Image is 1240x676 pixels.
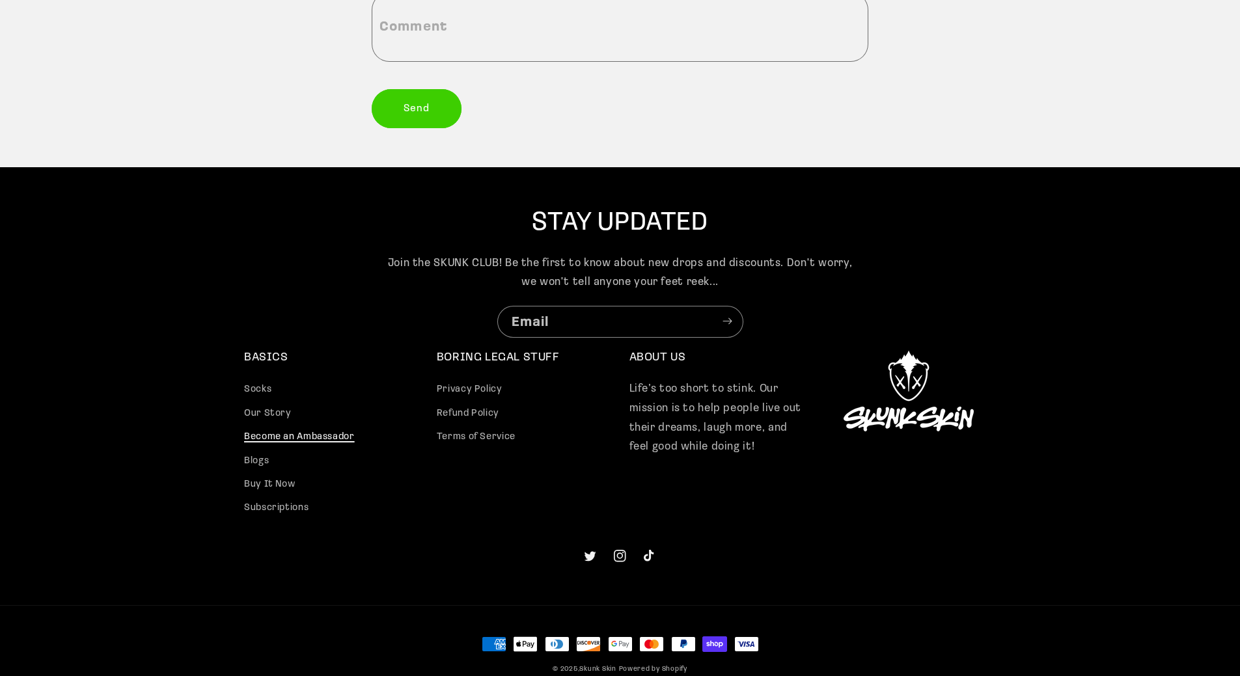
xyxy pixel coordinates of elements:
[381,254,859,292] p: Join the SKUNK CLUB! Be the first to know about new drops and discounts. Don't worry, we won't te...
[844,351,974,431] img: Skunk Skin Logo
[579,666,616,673] a: Skunk Skin
[244,381,271,401] a: Socks
[553,666,616,673] small: © 2025,
[629,351,804,366] h2: ABOUT US
[437,402,499,426] a: Refund Policy
[62,206,1179,240] h2: STAY UPDATED
[244,402,292,426] a: Our Story
[244,473,295,496] a: Buy It Now
[244,426,355,449] a: Become an Ambassador
[437,381,503,401] a: Privacy Policy
[437,351,611,366] h2: BORING LEGAL STUFF
[629,379,804,456] p: Life’s too short to stink. Our mission is to help people live out their dreams, laugh more, and f...
[372,89,462,128] button: Send
[244,449,269,472] a: Blogs
[619,666,687,673] a: Powered by Shopify
[244,496,309,520] a: Subscriptions
[244,351,419,366] h2: BASICS
[437,426,516,449] a: Terms of Service
[712,306,742,338] button: Subscribe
